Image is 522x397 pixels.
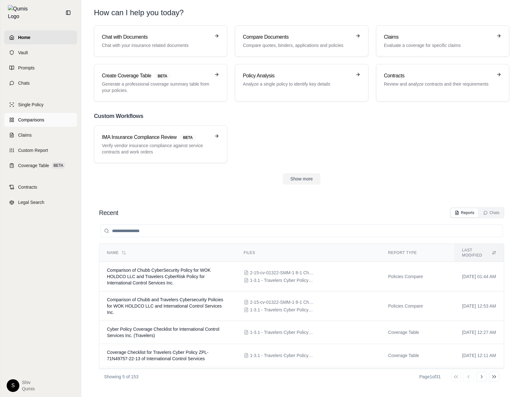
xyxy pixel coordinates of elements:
[451,208,478,217] button: Reports
[384,81,492,87] p: Review and analyze contracts and their requirements
[235,64,368,101] a: Policy AnalysisAnalyze a single policy to identify key details
[7,379,19,392] div: S
[4,180,77,194] a: Contracts
[107,350,208,361] span: Coverage Checklist for Travelers Cyber Policy ZPL-71N49757-22-13 of International Control Services
[250,299,314,305] span: 2-15-cv-01322-SMM-1 8-1 Chubb Cyber2.pdf
[454,344,504,367] td: [DATE] 12:11 AM
[18,184,37,190] span: Contracts
[18,34,30,41] span: Home
[454,367,504,392] td: [DATE] 11:06 PM
[454,321,504,344] td: [DATE] 12:27 AM
[380,244,454,262] th: Report Type
[376,64,509,101] a: ContractsReview and analyze contracts and their requirements
[479,208,503,217] button: Chats
[384,72,492,80] h3: Contracts
[18,80,30,86] span: Chats
[376,25,509,56] a: ClaimsEvaluate a coverage for specific claims
[18,117,44,123] span: Comparisons
[99,208,118,217] h2: Recent
[462,248,496,258] div: Last modified
[104,374,138,380] p: Showing 5 of 153
[454,262,504,291] td: [DATE] 01:44 AM
[18,65,35,71] span: Prompts
[283,173,320,185] button: Show more
[384,42,492,49] p: Evaluate a coverage for specific claims
[250,270,314,276] span: 2-15-cv-01322-SMM-1 8-1 Chubb Cyber2.pdf
[380,321,454,344] td: Coverage Table
[179,134,196,141] span: BETA
[107,268,211,285] span: Comparison of Chubb CyberSecurity Policy for WOK HOLDCO LLC and Travelers CyberRisk Policy for In...
[107,297,223,315] span: Comparison of Chubb and Travelers Cybersecurity Policies for WOK HOLDCO LLC and International Con...
[22,379,35,386] span: Shiv
[384,33,492,41] h3: Claims
[250,329,314,335] span: 1-3.1 - Travelers Cyber Policy40.pdf
[107,250,228,255] div: Name
[235,25,368,56] a: Compare DocumentsCompare quotes, binders, applications and policies
[250,307,314,313] span: 1-3.1 - Travelers Cyber Policy40.pdf
[107,327,219,338] span: Cyber Policy Coverage Checklist for International Control Services Inc. (Travelers)
[4,98,77,112] a: Single Policy
[4,128,77,142] a: Claims
[4,61,77,75] a: Prompts
[102,81,210,94] p: Generate a professional coverage summary table from your policies.
[102,72,210,80] h3: Create Coverage Table
[22,386,35,392] span: Qumis
[380,262,454,291] td: Policies Compare
[94,25,227,56] a: Chat with DocumentsChat with your insurance related documents
[102,42,210,49] p: Chat with your insurance related documents
[419,374,441,380] div: Page 1 of 31
[18,101,43,108] span: Single Policy
[18,147,48,153] span: Custom Report
[4,113,77,127] a: Comparisons
[52,162,65,169] span: BETA
[102,33,210,41] h3: Chat with Documents
[250,352,314,359] span: 1-3.1 - Travelers Cyber Policy40.pdf
[63,8,73,18] button: Collapse sidebar
[455,210,474,215] div: Reports
[4,143,77,157] a: Custom Report
[18,132,32,138] span: Claims
[8,5,32,20] img: Qumis Logo
[454,291,504,321] td: [DATE] 12:53 AM
[4,195,77,209] a: Legal Search
[18,49,28,56] span: Vault
[380,291,454,321] td: Policies Compare
[102,133,210,141] h3: IMA Insurance Compliance Review
[243,33,351,41] h3: Compare Documents
[243,81,351,87] p: Analyze a single policy to identify key details
[4,30,77,44] a: Home
[18,162,49,169] span: Coverage Table
[102,142,210,155] p: Verify vendor insurance compliance against service contracts and work orders
[483,210,499,215] div: Chats
[4,46,77,60] a: Vault
[4,76,77,90] a: Chats
[154,73,171,80] span: BETA
[243,42,351,49] p: Compare quotes, binders, applications and policies
[94,126,227,163] a: IMA Insurance Compliance ReviewBETAVerify vendor insurance compliance against service contracts a...
[4,159,77,172] a: Coverage TableBETA
[236,244,380,262] th: Files
[380,344,454,367] td: Coverage Table
[18,199,44,205] span: Legal Search
[94,8,184,18] h1: How can I help you today?
[380,367,454,392] td: Coverage Table
[94,64,227,101] a: Create Coverage TableBETAGenerate a professional coverage summary table from your policies.
[250,277,314,283] span: 1-3.1 - Travelers Cyber Policy40.pdf
[94,112,509,120] h2: Custom Workflows
[243,72,351,80] h3: Policy Analysis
